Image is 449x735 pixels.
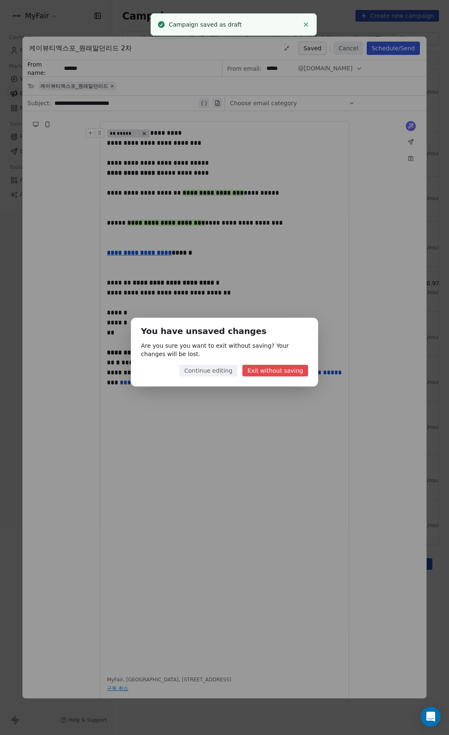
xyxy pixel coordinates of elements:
div: Campaign saved as draft [169,20,299,29]
button: Exit without saving [242,365,308,376]
p: Are you sure you want to exit without saving? Your changes will be lost. [141,342,308,358]
h1: You have unsaved changes [141,328,308,337]
button: Continue editing [179,365,237,376]
button: Close toast [301,19,311,30]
